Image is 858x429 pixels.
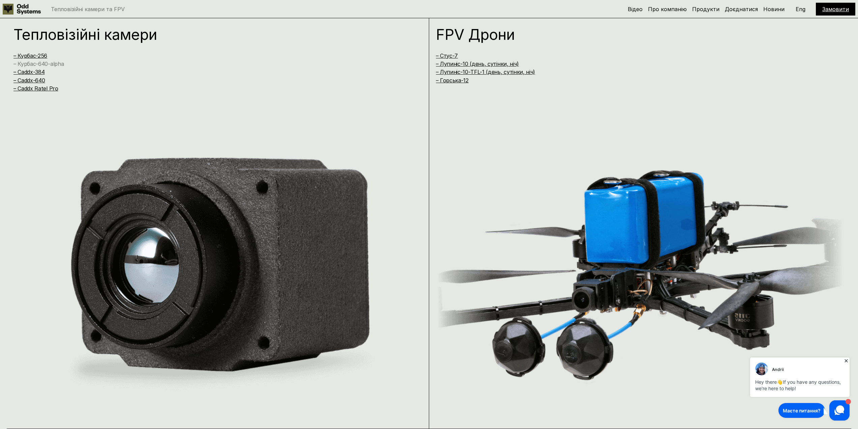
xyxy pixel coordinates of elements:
h1: Тепловізійні камери [13,27,398,42]
iframe: HelpCrunch [748,355,851,422]
h1: FPV Дрони [436,27,820,42]
a: Новини [763,6,785,12]
a: Замовити [822,6,849,12]
a: – Лупиніс-10-TFL-1 (день, сутінки, ніч) [436,69,535,75]
a: – Стус-7 [436,52,458,59]
a: – Caddx-640 [13,77,45,84]
a: – Горська-12 [436,77,469,84]
a: – Курбас-640-alpha [13,60,64,67]
p: Тепловізійні камери та FPV [51,6,125,12]
a: – Лупиніс-10 (день, сутінки, ніч) [436,60,519,67]
a: Відео [628,6,643,12]
a: Продукти [692,6,719,12]
a: Доєднатися [725,6,758,12]
a: Про компанію [648,6,687,12]
a: – Caddx-384 [13,69,45,75]
a: – Caddx Ratel Pro [13,85,58,92]
p: Eng [796,6,805,12]
a: – Курбас-256 [13,52,47,59]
